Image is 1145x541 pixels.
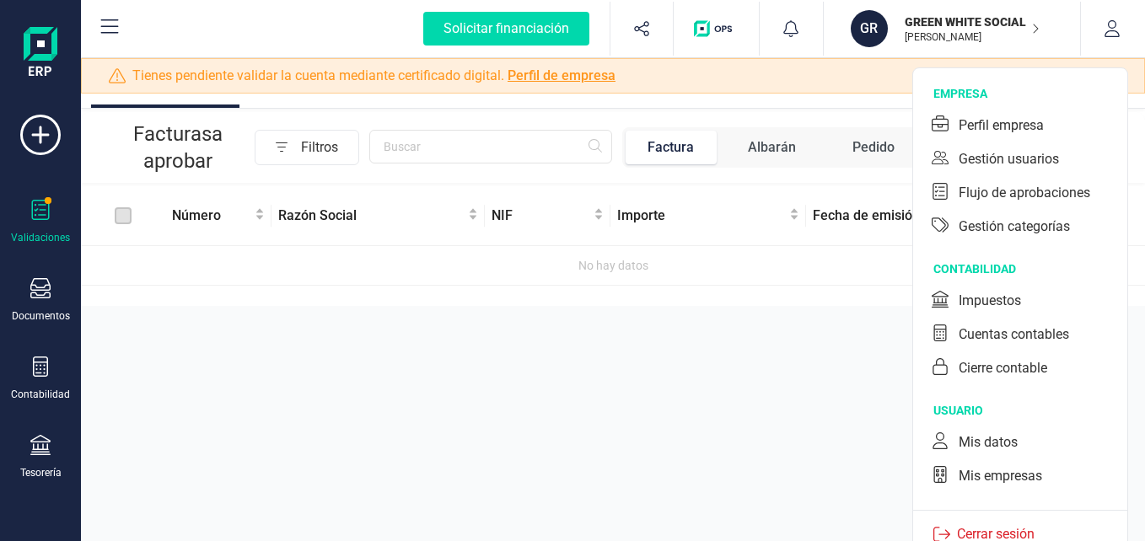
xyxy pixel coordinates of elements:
div: Cierre contable [959,358,1047,378]
input: Buscar [369,130,612,163]
button: GRGREEN WHITE SOCIAL SL[PERSON_NAME] [844,2,1060,56]
div: Gestión usuarios [959,149,1059,169]
div: Factura [648,137,694,158]
div: empresa [933,85,1127,102]
span: Fecha de emisión [813,206,945,226]
img: Logo de OPS [694,20,739,37]
div: Pedido [852,137,895,158]
div: Mis datos [959,432,1018,453]
span: Número [172,206,251,226]
button: Solicitar financiación [403,2,610,56]
div: GR [851,10,888,47]
div: Impuestos [959,291,1021,311]
span: NIF [492,206,590,226]
div: Perfil empresa [959,115,1044,136]
button: Filtros [255,130,359,165]
button: Logo de OPS [684,2,749,56]
a: Perfil de empresa [508,67,616,83]
span: Razón Social [278,206,464,226]
span: Filtros [301,131,358,164]
span: Importe [617,206,787,226]
p: Facturas a aprobar [108,121,248,174]
div: Tesorería [20,466,62,479]
div: Validaciones [11,231,70,244]
div: Gestión categorías [959,217,1070,237]
div: Mis empresas [959,466,1042,486]
div: No hay datos [88,256,1138,275]
div: Documentos [12,309,70,323]
div: Flujo de aprobaciones [959,183,1090,203]
span: Tienes pendiente validar la cuenta mediante certificado digital. [132,66,616,86]
img: Logo Finanedi [24,27,57,81]
p: [PERSON_NAME] [905,30,1040,44]
div: Contabilidad [11,388,70,401]
div: Solicitar financiación [423,12,589,46]
div: Albarán [748,137,796,158]
div: usuario [933,402,1127,419]
p: GREEN WHITE SOCIAL SL [905,13,1040,30]
div: contabilidad [933,260,1127,277]
div: Cuentas contables [959,324,1069,345]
